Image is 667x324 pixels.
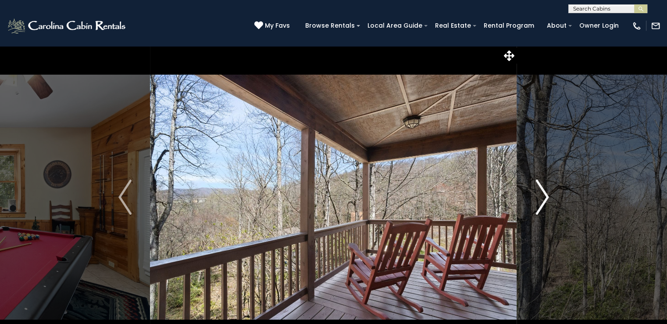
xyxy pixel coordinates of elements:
[265,21,290,30] span: My Favs
[535,180,549,215] img: arrow
[431,19,475,32] a: Real Estate
[651,21,660,31] img: mail-regular-white.png
[118,180,132,215] img: arrow
[632,21,642,31] img: phone-regular-white.png
[301,19,359,32] a: Browse Rentals
[363,19,427,32] a: Local Area Guide
[7,17,128,35] img: White-1-2.png
[575,19,623,32] a: Owner Login
[254,21,292,31] a: My Favs
[542,19,571,32] a: About
[479,19,539,32] a: Rental Program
